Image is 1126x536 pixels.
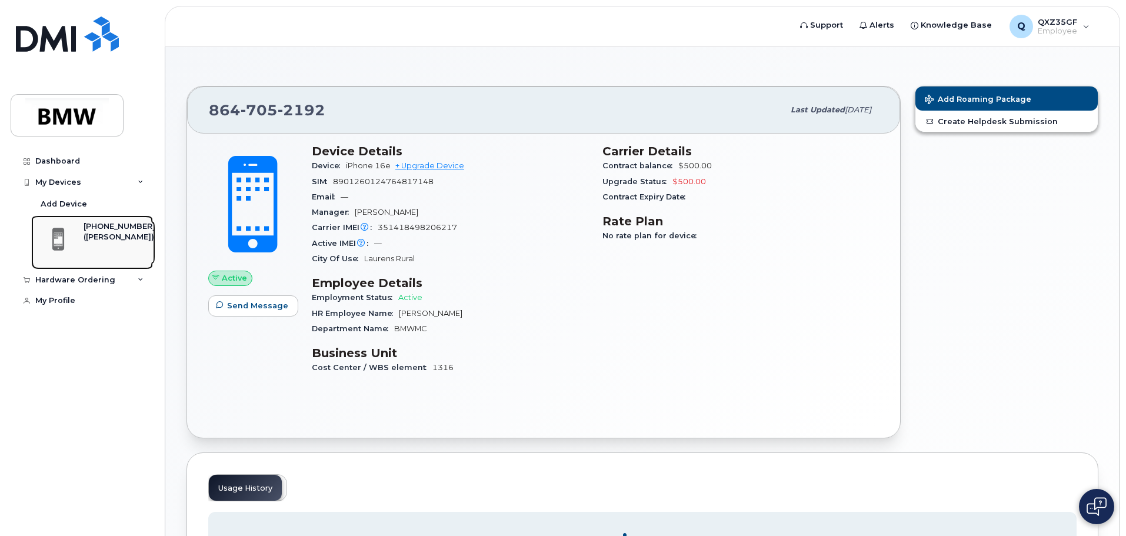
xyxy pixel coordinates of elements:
[791,105,845,114] span: Last updated
[312,276,588,290] h3: Employee Details
[341,192,348,201] span: —
[312,223,378,232] span: Carrier IMEI
[915,111,1098,132] a: Create Helpdesk Submission
[1087,497,1107,516] img: Open chat
[312,239,374,248] span: Active IMEI
[378,223,457,232] span: 351418498206217
[602,192,691,201] span: Contract Expiry Date
[312,177,333,186] span: SIM
[312,208,355,217] span: Manager
[278,101,325,119] span: 2192
[209,101,325,119] span: 864
[333,177,434,186] span: 8901260124764817148
[355,208,418,217] span: [PERSON_NAME]
[602,161,678,170] span: Contract balance
[602,231,702,240] span: No rate plan for device
[208,295,298,317] button: Send Message
[399,309,462,318] span: [PERSON_NAME]
[222,272,247,284] span: Active
[312,293,398,302] span: Employment Status
[395,161,464,170] a: + Upgrade Device
[312,144,588,158] h3: Device Details
[364,254,415,263] span: Laurens Rural
[432,363,454,372] span: 1316
[374,239,382,248] span: —
[312,346,588,360] h3: Business Unit
[672,177,706,186] span: $500.00
[241,101,278,119] span: 705
[602,144,879,158] h3: Carrier Details
[312,309,399,318] span: HR Employee Name
[227,300,288,311] span: Send Message
[602,214,879,228] h3: Rate Plan
[845,105,871,114] span: [DATE]
[925,95,1031,106] span: Add Roaming Package
[678,161,712,170] span: $500.00
[394,324,427,333] span: BMWMC
[312,192,341,201] span: Email
[346,161,391,170] span: iPhone 16e
[312,161,346,170] span: Device
[398,293,422,302] span: Active
[312,324,394,333] span: Department Name
[312,363,432,372] span: Cost Center / WBS element
[312,254,364,263] span: City Of Use
[915,86,1098,111] button: Add Roaming Package
[602,177,672,186] span: Upgrade Status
